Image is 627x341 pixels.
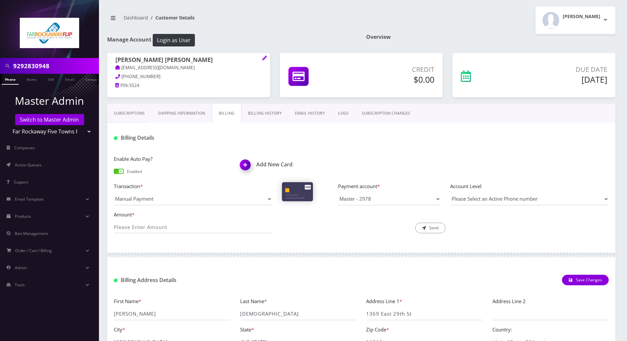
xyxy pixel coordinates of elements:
span: Companies [15,145,35,151]
input: Search in Company [13,60,97,72]
span: Products [15,213,31,219]
input: Please Enter Amount [114,221,272,233]
img: Cards [282,182,313,201]
h1: Billing Address Details [114,277,272,283]
h1: Add New Card [240,161,357,168]
label: Zip Code [366,326,389,333]
a: LOGS [331,104,355,123]
input: Address Line 1 [366,308,483,320]
a: Email [62,74,78,84]
button: Save Changes [562,275,609,285]
span: [PHONE_NUMBER] [122,73,161,79]
span: 3524 [129,82,140,88]
a: Subscriptions [107,104,151,123]
span: Tools [15,282,25,288]
h5: [DATE] [513,74,607,84]
a: Name [23,74,40,84]
h1: Manage Account [107,34,357,46]
span: Order / Cart / Billing [16,248,52,253]
input: Last Name [240,308,357,320]
a: Login as User [151,36,195,43]
label: Payment account [338,183,440,190]
a: Billing History [241,104,288,123]
label: Last Name [240,298,267,305]
a: [EMAIL_ADDRESS][DOMAIN_NAME] [115,65,195,71]
label: Amount [114,211,272,218]
a: EMAIL HISTORY [288,104,331,123]
a: Add New CardAdd New Card [240,161,357,168]
p: Due Date [513,65,607,74]
label: Country: [492,326,512,333]
img: Add New Card [237,157,256,177]
label: Enable Auto Pay? [114,155,230,163]
label: First Name [114,298,141,305]
a: Billing [212,104,241,123]
a: Shipping Information [151,104,212,123]
h1: [PERSON_NAME] [PERSON_NAME] [115,56,262,64]
img: Billing Details [114,136,117,140]
h1: Billing Details [114,135,272,141]
p: Enabled [127,169,142,175]
button: Login as User [153,34,195,46]
a: PIN: [115,82,129,89]
label: State [240,326,254,333]
button: [PERSON_NAME] [536,7,615,34]
span: Ban Management [15,231,48,236]
h5: $0.00 [353,74,434,84]
img: Billing Address Detail [114,279,117,282]
a: Company [82,74,104,84]
h2: [PERSON_NAME] [563,14,600,19]
a: SUBSCRIPTION CHANGES [355,104,417,123]
p: Credit [353,65,434,74]
label: Address Line 2 [492,298,526,305]
span: Action Queues [15,162,42,168]
input: First Name [114,308,230,320]
img: Far Rockaway Five Towns Flip [20,18,79,48]
li: Customer Details [148,14,195,21]
label: Account Level [451,183,609,190]
span: Email Template [15,196,44,202]
a: Switch to Master Admin [15,114,84,125]
label: City [114,326,125,333]
nav: breadcrumb [107,11,357,30]
label: Transaction [114,183,272,190]
button: Send [415,223,446,233]
span: Support [14,179,28,185]
a: Phone [2,74,19,85]
a: SIM [45,74,57,84]
a: Dashboard [124,14,148,21]
h1: Overview [366,34,616,40]
label: Address Line 1 [366,298,402,305]
span: Admin [15,265,27,270]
